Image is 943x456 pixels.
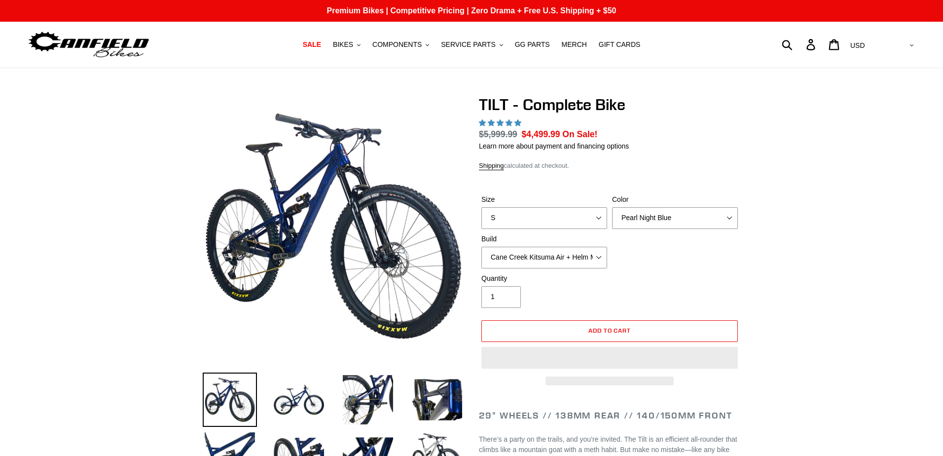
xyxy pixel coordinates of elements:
[367,38,434,51] button: COMPONENTS
[599,40,641,49] span: GIFT CARDS
[479,410,740,421] h2: 29" Wheels // 138mm Rear // 140/150mm Front
[588,327,631,334] span: Add to cart
[522,129,560,139] span: $4,499.99
[479,129,517,139] s: $5,999.99
[272,373,326,427] img: Load image into Gallery viewer, TILT - Complete Bike
[594,38,646,51] a: GIFT CARDS
[515,40,550,49] span: GG PARTS
[303,40,321,49] span: SALE
[557,38,592,51] a: MERCH
[787,34,812,55] input: Search
[481,320,738,342] button: Add to cart
[203,373,257,427] img: Load image into Gallery viewer, TILT - Complete Bike
[372,40,422,49] span: COMPONENTS
[479,162,504,170] a: Shipping
[481,194,607,205] label: Size
[479,142,629,150] a: Learn more about payment and financing options
[441,40,495,49] span: SERVICE PARTS
[298,38,326,51] a: SALE
[510,38,555,51] a: GG PARTS
[436,38,508,51] button: SERVICE PARTS
[205,97,462,355] img: TILT - Complete Bike
[479,161,740,171] div: calculated at checkout.
[481,273,607,284] label: Quantity
[333,40,353,49] span: BIKES
[479,95,740,114] h1: TILT - Complete Bike
[481,234,607,244] label: Build
[410,373,464,427] img: Load image into Gallery viewer, TILT - Complete Bike
[27,29,150,60] img: Canfield Bikes
[612,194,738,205] label: Color
[328,38,365,51] button: BIKES
[562,40,587,49] span: MERCH
[562,128,597,141] span: On Sale!
[479,119,523,127] span: 5.00 stars
[341,373,395,427] img: Load image into Gallery viewer, TILT - Complete Bike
